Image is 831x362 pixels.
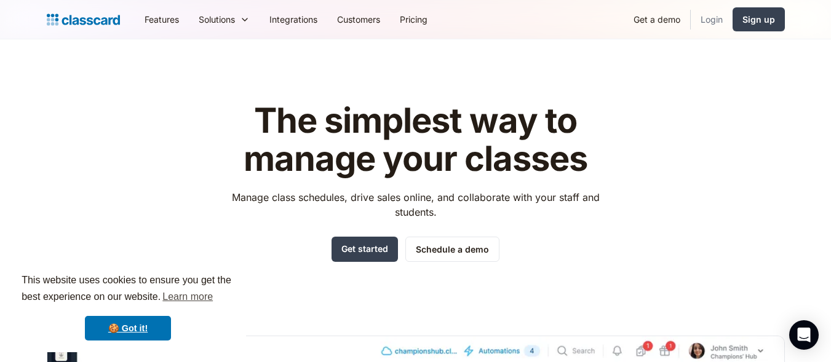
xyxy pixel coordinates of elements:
[135,6,189,33] a: Features
[733,7,785,31] a: Sign up
[742,13,775,26] div: Sign up
[332,237,398,262] a: Get started
[189,6,260,33] div: Solutions
[220,102,611,178] h1: The simplest way to manage your classes
[260,6,327,33] a: Integrations
[390,6,437,33] a: Pricing
[85,316,171,340] a: dismiss cookie message
[161,288,215,306] a: learn more about cookies
[691,6,733,33] a: Login
[624,6,690,33] a: Get a demo
[789,320,819,350] div: Open Intercom Messenger
[22,273,234,306] span: This website uses cookies to ensure you get the best experience on our website.
[199,13,235,26] div: Solutions
[10,261,246,352] div: cookieconsent
[327,6,390,33] a: Customers
[47,11,120,28] a: home
[405,237,499,262] a: Schedule a demo
[220,190,611,219] p: Manage class schedules, drive sales online, and collaborate with your staff and students.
